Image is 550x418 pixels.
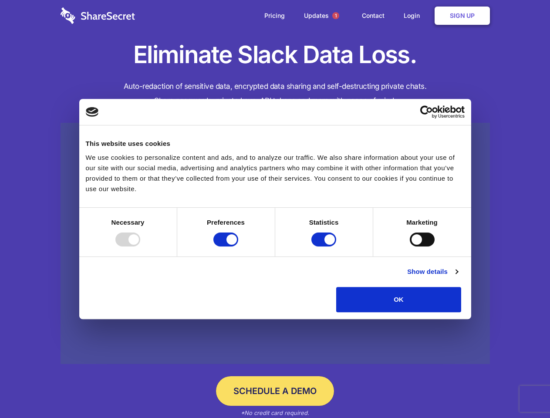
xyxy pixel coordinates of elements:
a: Wistia video thumbnail [61,123,490,364]
img: logo-wordmark-white-trans-d4663122ce5f474addd5e946df7df03e33cb6a1c49d2221995e7729f52c070b2.svg [61,7,135,24]
div: We use cookies to personalize content and ads, and to analyze our traffic. We also share informat... [86,152,465,194]
em: *No credit card required. [241,409,309,416]
img: logo [86,107,99,117]
a: Login [395,2,433,29]
a: Show details [407,266,458,277]
a: Pricing [256,2,294,29]
a: Contact [353,2,393,29]
a: Usercentrics Cookiebot - opens in a new window [388,105,465,118]
a: Schedule a Demo [216,376,334,406]
h4: Auto-redaction of sensitive data, encrypted data sharing and self-destructing private chats. Shar... [61,79,490,108]
strong: Marketing [406,219,438,226]
h1: Eliminate Slack Data Loss. [61,39,490,71]
strong: Preferences [207,219,245,226]
strong: Statistics [309,219,339,226]
span: 1 [332,12,339,19]
a: Sign Up [435,7,490,25]
div: This website uses cookies [86,138,465,149]
button: OK [336,287,461,312]
strong: Necessary [111,219,145,226]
